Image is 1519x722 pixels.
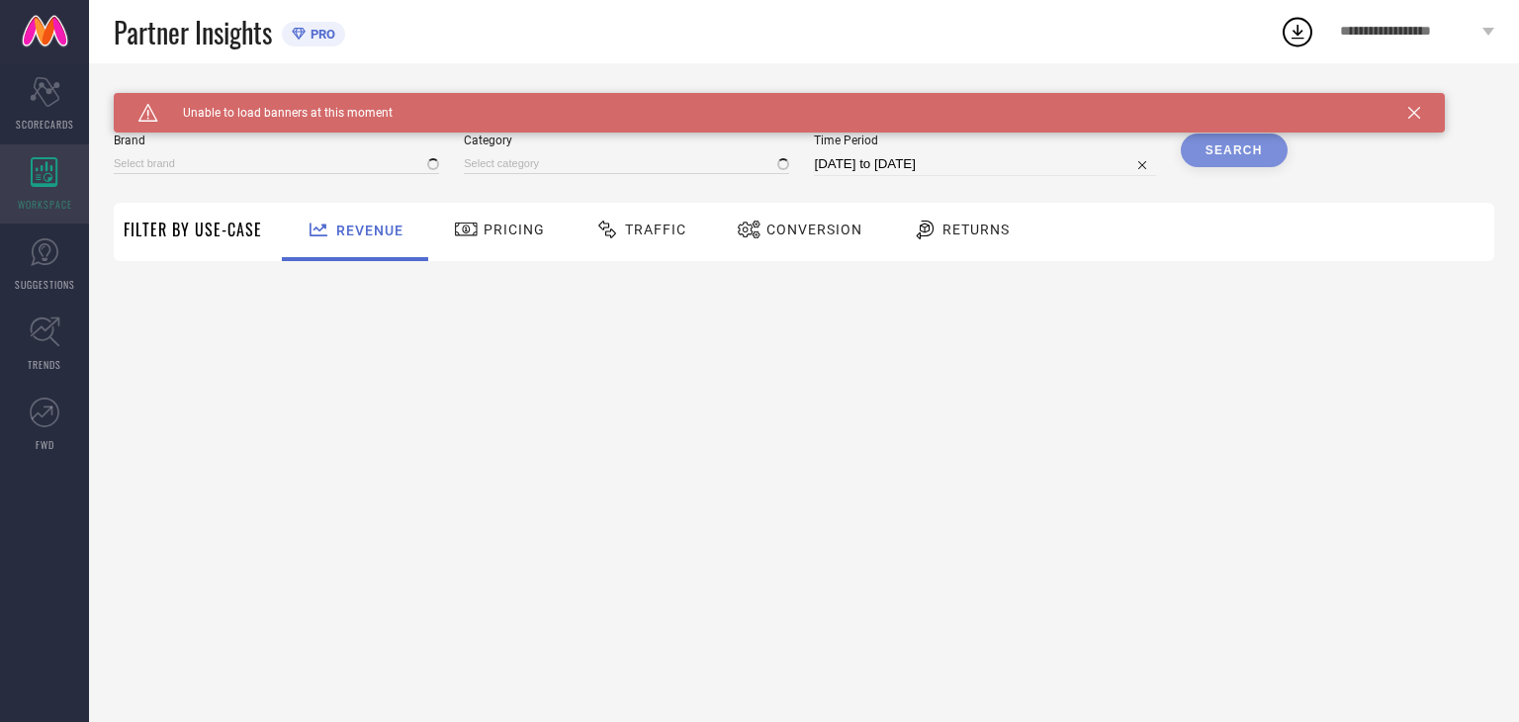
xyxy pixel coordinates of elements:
[814,152,1155,176] input: Select time period
[625,222,686,237] span: Traffic
[464,153,789,174] input: Select category
[114,93,251,109] span: SYSTEM WORKSPACE
[158,106,393,120] span: Unable to load banners at this moment
[814,134,1155,147] span: Time Period
[114,12,272,52] span: Partner Insights
[1280,14,1315,49] div: Open download list
[766,222,862,237] span: Conversion
[28,357,61,372] span: TRENDS
[306,27,335,42] span: PRO
[464,134,789,147] span: Category
[18,197,72,212] span: WORKSPACE
[36,437,54,452] span: FWD
[336,223,403,238] span: Revenue
[484,222,545,237] span: Pricing
[16,117,74,132] span: SCORECARDS
[942,222,1010,237] span: Returns
[124,218,262,241] span: Filter By Use-Case
[15,277,75,292] span: SUGGESTIONS
[114,134,439,147] span: Brand
[114,153,439,174] input: Select brand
